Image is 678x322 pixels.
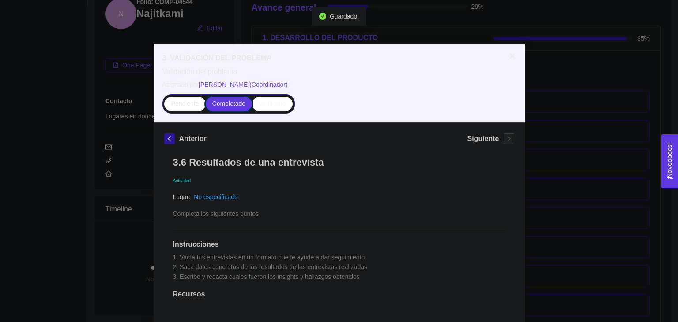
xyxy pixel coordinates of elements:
span: Actividad [173,178,191,183]
h1: 3.6 Resultados de una entrevista [173,156,505,168]
span: Asignado por [162,80,516,89]
span: Completa los siguientes puntos [173,210,259,217]
span: Verificado [259,100,286,107]
button: Open Feedback Widget [661,134,678,188]
button: left [164,133,175,144]
h1: Recursos [173,290,505,299]
span: [PERSON_NAME] ( Coordinador ) [199,81,288,88]
span: close [509,52,516,59]
h5: 3. VALIDACIÓN DEL PROBLEMA [162,53,516,63]
article: Lugar: [173,192,191,202]
span: 1. Vacía tus entrevistas en un formato que te ayude a dar seguimiento. 2. Saca datos concretos de... [173,254,369,280]
span: left [165,136,174,142]
a: No especificado [194,193,238,200]
span: Validación del problema [162,67,516,77]
button: Close [500,44,525,69]
h5: Siguiente [467,133,499,144]
span: Completado [212,100,246,107]
span: check-circle [319,13,326,20]
h1: Instrucciones [173,240,505,249]
span: Pendiente [171,100,199,107]
h5: Anterior [179,133,207,144]
span: Guardado. [330,13,359,20]
button: right [504,133,514,144]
